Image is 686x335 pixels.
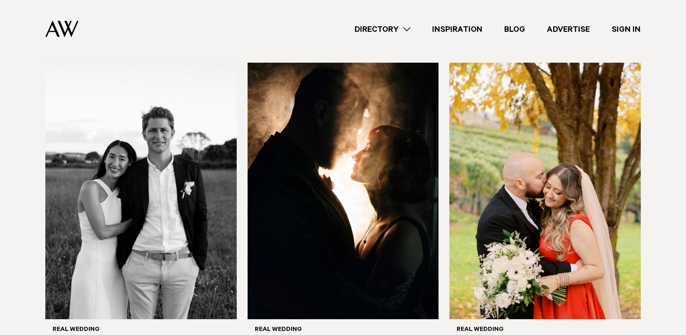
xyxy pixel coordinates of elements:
[493,23,536,35] a: Blog
[536,23,601,35] a: Advertise
[421,23,493,35] a: Inspiration
[248,63,439,320] img: Real Wedding | Hannah & Rory
[449,63,641,320] img: Real Wedding | Shayne & Shalini
[344,23,421,35] a: Directory
[45,63,237,320] img: Real Wedding | Imogen & Daniel
[601,23,652,35] a: Sign In
[45,20,78,37] img: Auckland Weddings Logo
[255,326,432,334] h6: Real Wedding
[457,326,633,334] h6: Real Wedding
[53,326,229,334] h6: Real Wedding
